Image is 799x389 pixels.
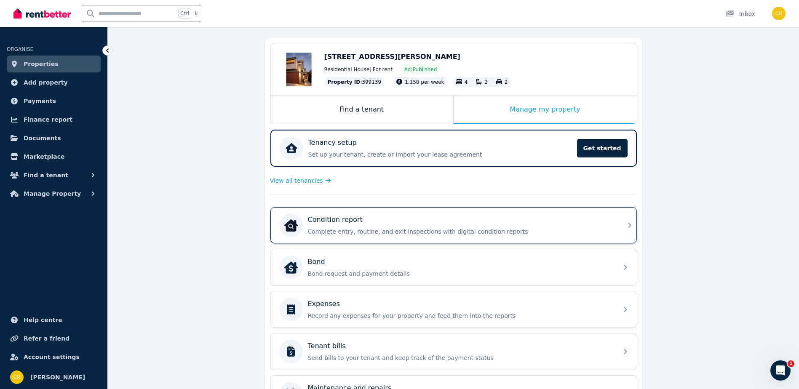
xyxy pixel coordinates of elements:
img: RentBetter [13,7,71,20]
span: Marketplace [24,152,64,162]
button: Manage Property [7,185,101,202]
p: Record any expenses for your property and feed them into the reports [308,312,613,320]
span: Ad: Published [404,66,437,73]
a: Tenant billsSend bills to your tenant and keep track of the payment status [270,333,637,370]
span: Get started [577,139,628,157]
a: Payments [7,93,101,109]
img: Charles Russell-Smith [772,7,786,20]
span: [PERSON_NAME] [30,372,85,382]
span: 4 [465,79,468,85]
span: Add property [24,77,68,88]
span: Residential House | For rent [324,66,393,73]
span: 1 [788,360,794,367]
a: Documents [7,130,101,147]
a: View all tenancies [270,176,331,185]
span: Finance report [24,115,72,125]
span: k [195,10,198,17]
span: Ctrl [178,8,191,19]
p: Tenant bills [308,341,346,351]
button: Find a tenant [7,167,101,184]
div: : 399139 [324,77,385,87]
span: Properties [24,59,59,69]
p: Expenses [308,299,340,309]
span: Refer a friend [24,333,69,344]
a: BondBondBond request and payment details [270,249,637,285]
span: [STREET_ADDRESS][PERSON_NAME] [324,53,460,61]
span: 1,150 per week [405,79,444,85]
div: Find a tenant [270,96,453,124]
a: Add property [7,74,101,91]
span: Help centre [24,315,62,325]
a: Marketplace [7,148,101,165]
a: Tenancy setupSet up your tenant, create or import your lease agreementGet started [270,130,637,167]
span: Manage Property [24,189,81,199]
img: Condition report [284,218,298,232]
span: Property ID [328,79,361,85]
span: Find a tenant [24,170,68,180]
a: Refer a friend [7,330,101,347]
span: View all tenancies [270,176,323,185]
span: 2 [484,79,488,85]
p: Send bills to your tenant and keep track of the payment status [308,354,613,362]
a: Properties [7,56,101,72]
a: Help centre [7,312,101,328]
div: Inbox [726,10,755,18]
span: Documents [24,133,61,143]
a: Finance report [7,111,101,128]
div: Manage my property [454,96,637,124]
p: Tenancy setup [308,138,357,148]
p: Set up your tenant, create or import your lease agreement [308,150,572,159]
p: Bond [308,257,325,267]
p: Condition report [308,215,363,225]
a: Condition reportCondition reportComplete entry, routine, and exit inspections with digital condit... [270,207,637,243]
p: Complete entry, routine, and exit inspections with digital condition reports [308,227,613,236]
img: Charles Russell-Smith [10,370,24,384]
span: 2 [505,79,508,85]
img: Bond [284,261,298,274]
a: Account settings [7,349,101,365]
span: Payments [24,96,56,106]
a: ExpensesRecord any expenses for your property and feed them into the reports [270,291,637,328]
iframe: Intercom live chat [770,360,791,381]
span: Account settings [24,352,80,362]
span: ORGANISE [7,46,33,52]
p: Bond request and payment details [308,269,613,278]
